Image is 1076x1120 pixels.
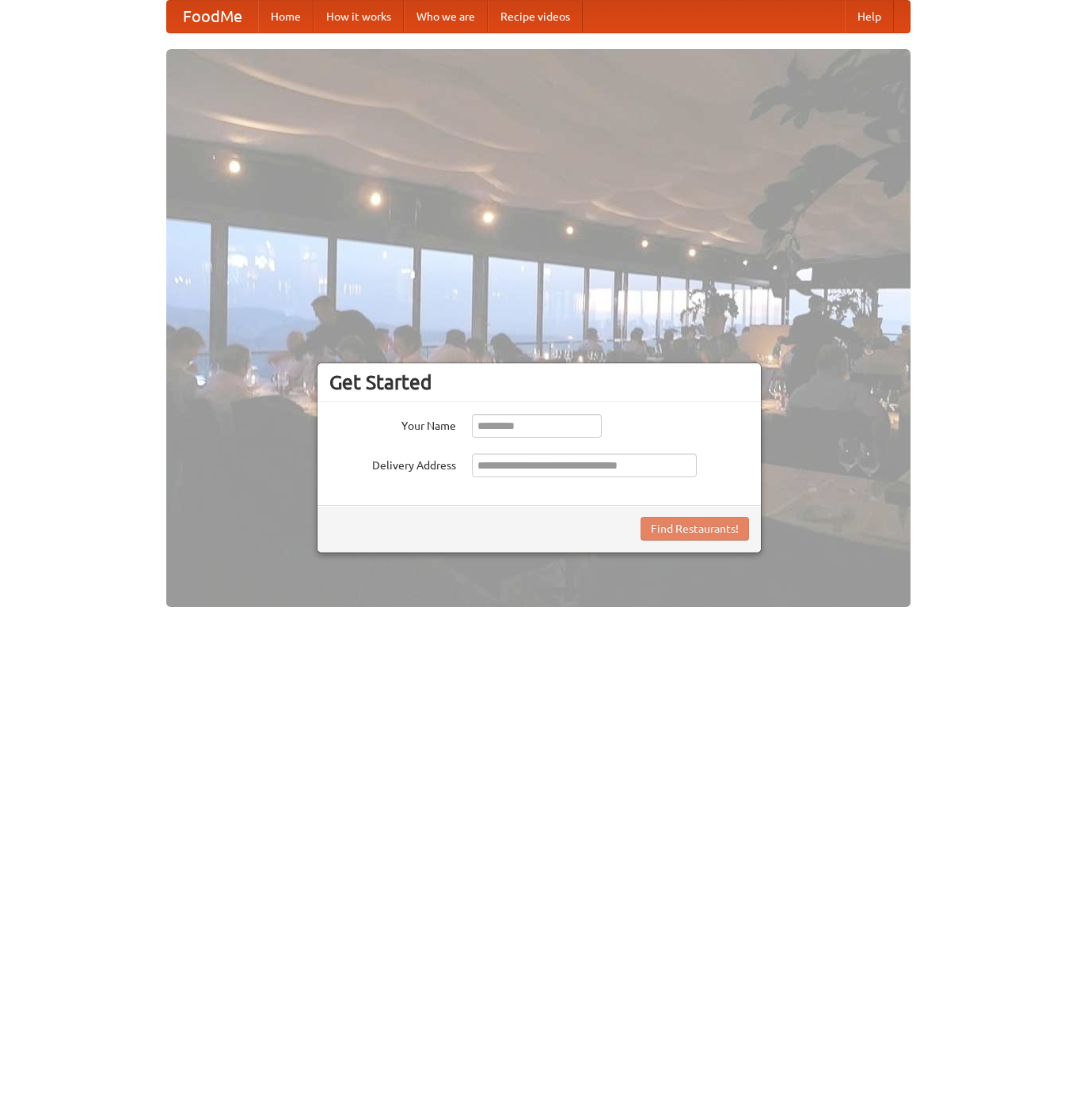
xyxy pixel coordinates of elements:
[258,1,314,32] a: Home
[845,1,894,32] a: Help
[488,1,583,32] a: Recipe videos
[329,454,456,473] label: Delivery Address
[404,1,488,32] a: Who we are
[314,1,404,32] a: How it works
[167,1,258,32] a: FoodMe
[329,370,749,394] h3: Get Started
[329,414,456,434] label: Your Name
[641,517,749,541] button: Find Restaurants!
